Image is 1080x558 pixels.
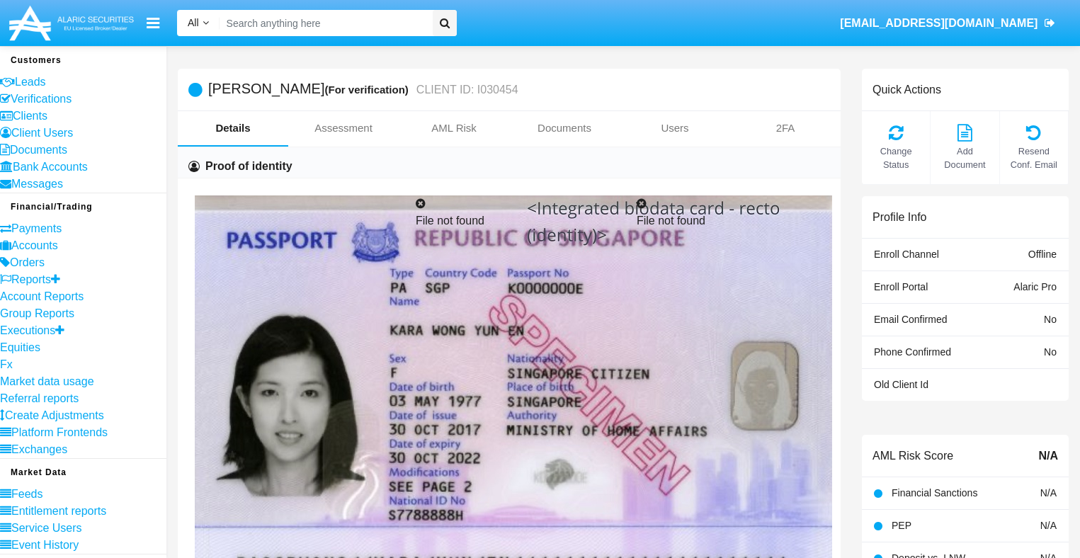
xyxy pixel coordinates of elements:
[892,520,911,531] span: PEP
[11,488,42,500] span: Feeds
[1040,487,1057,499] span: N/A
[874,346,951,358] span: Phone Confirmed
[1013,281,1057,292] span: Alaric Pro
[416,212,603,229] p: File not found
[11,443,67,455] span: Exchanges
[13,161,88,173] span: Bank Accounts
[177,16,220,30] a: All
[11,522,82,534] span: Service Users
[872,449,953,462] h6: AML Risk Score
[509,111,620,145] a: Documents
[10,256,45,268] span: Orders
[178,111,288,145] a: Details
[11,273,51,285] span: Reports
[892,487,977,499] span: Financial Sanctions
[874,314,947,325] span: Email Confirmed
[834,4,1062,43] a: [EMAIL_ADDRESS][DOMAIN_NAME]
[730,111,841,145] a: 2FA
[11,222,62,234] span: Payments
[288,111,399,145] a: Assessment
[874,281,928,292] span: Enroll Portal
[15,76,46,88] span: Leads
[11,426,108,438] span: Platform Frontends
[620,111,730,145] a: Users
[11,178,63,190] span: Messages
[872,83,941,96] h6: Quick Actions
[1038,448,1058,465] span: N/A
[188,17,199,28] span: All
[11,93,72,105] span: Verifications
[13,110,47,122] span: Clients
[637,212,824,229] p: File not found
[938,144,991,171] span: Add Document
[413,84,518,96] small: CLIENT ID: I030454
[10,144,67,156] span: Documents
[208,81,518,98] h5: [PERSON_NAME]
[1040,520,1057,531] span: N/A
[11,539,79,551] span: Event History
[874,379,928,390] span: Old Client Id
[1044,314,1057,325] span: No
[399,111,509,145] a: AML Risk
[1007,144,1061,171] span: Resend Conf. Email
[7,2,136,44] img: Logo image
[11,127,73,139] span: Client Users
[5,409,104,421] span: Create Adjustments
[872,210,926,224] h6: Profile Info
[1028,249,1057,260] span: Offline
[324,81,412,98] div: (For verification)
[11,239,58,251] span: Accounts
[11,505,106,517] span: Entitlement reports
[874,249,939,260] span: Enroll Channel
[220,10,428,36] input: Search
[840,17,1038,29] span: [EMAIL_ADDRESS][DOMAIN_NAME]
[869,144,923,171] span: Change Status
[1044,346,1057,358] span: No
[205,159,292,174] h6: Proof of identity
